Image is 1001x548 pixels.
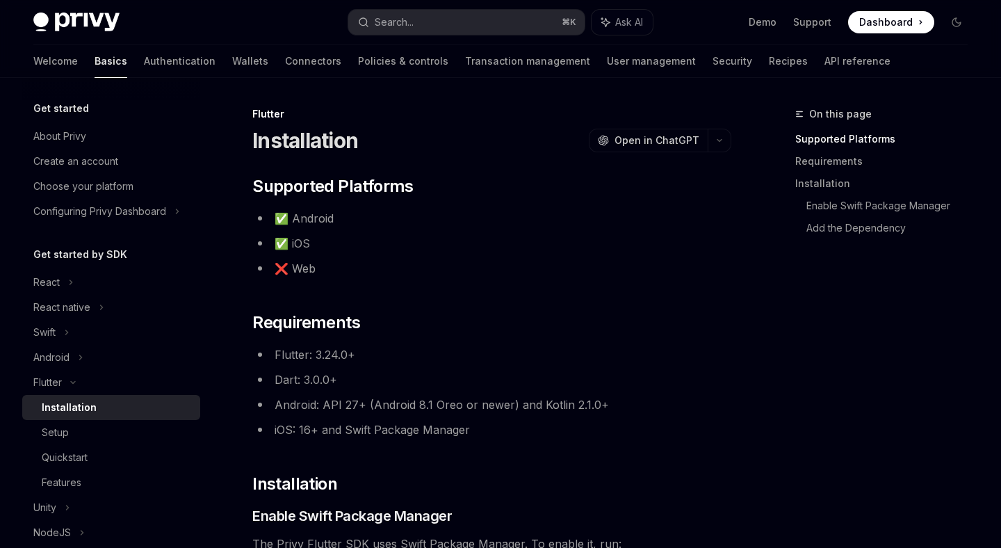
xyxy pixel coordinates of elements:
[22,470,200,495] a: Features
[33,274,60,291] div: React
[33,299,90,316] div: React native
[33,524,71,541] div: NodeJS
[713,45,752,78] a: Security
[252,420,731,440] li: iOS: 16+ and Swift Package Manager
[795,128,979,150] a: Supported Platforms
[33,45,78,78] a: Welcome
[33,100,89,117] h5: Get started
[22,395,200,420] a: Installation
[33,178,133,195] div: Choose your platform
[22,149,200,174] a: Create an account
[824,45,890,78] a: API reference
[22,445,200,470] a: Quickstart
[22,124,200,149] a: About Privy
[22,174,200,199] a: Choose your platform
[348,10,584,35] button: Search...⌘K
[769,45,808,78] a: Recipes
[607,45,696,78] a: User management
[592,10,653,35] button: Ask AI
[285,45,341,78] a: Connectors
[22,420,200,445] a: Setup
[793,15,831,29] a: Support
[848,11,934,33] a: Dashboard
[358,45,448,78] a: Policies & controls
[33,324,56,341] div: Swift
[945,11,968,33] button: Toggle dark mode
[562,17,576,28] span: ⌘ K
[33,153,118,170] div: Create an account
[252,107,731,121] div: Flutter
[252,395,731,414] li: Android: API 27+ (Android 8.1 Oreo or newer) and Kotlin 2.1.0+
[252,234,731,253] li: ✅ iOS
[252,473,337,495] span: Installation
[252,345,731,364] li: Flutter: 3.24.0+
[33,13,120,32] img: dark logo
[42,474,81,491] div: Features
[795,150,979,172] a: Requirements
[33,246,127,263] h5: Get started by SDK
[95,45,127,78] a: Basics
[615,134,699,147] span: Open in ChatGPT
[33,203,166,220] div: Configuring Privy Dashboard
[252,128,358,153] h1: Installation
[33,499,56,516] div: Unity
[42,399,97,416] div: Installation
[252,370,731,389] li: Dart: 3.0.0+
[33,128,86,145] div: About Privy
[806,195,979,217] a: Enable Swift Package Manager
[252,175,414,198] span: Supported Platforms
[42,424,69,441] div: Setup
[252,259,731,278] li: ❌ Web
[749,15,776,29] a: Demo
[375,14,414,31] div: Search...
[465,45,590,78] a: Transaction management
[42,449,88,466] div: Quickstart
[859,15,913,29] span: Dashboard
[252,312,360,334] span: Requirements
[806,217,979,239] a: Add the Dependency
[144,45,215,78] a: Authentication
[615,15,643,29] span: Ask AI
[33,349,70,366] div: Android
[252,209,731,228] li: ✅ Android
[795,172,979,195] a: Installation
[232,45,268,78] a: Wallets
[252,506,452,526] span: Enable Swift Package Manager
[33,374,62,391] div: Flutter
[809,106,872,122] span: On this page
[589,129,708,152] button: Open in ChatGPT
